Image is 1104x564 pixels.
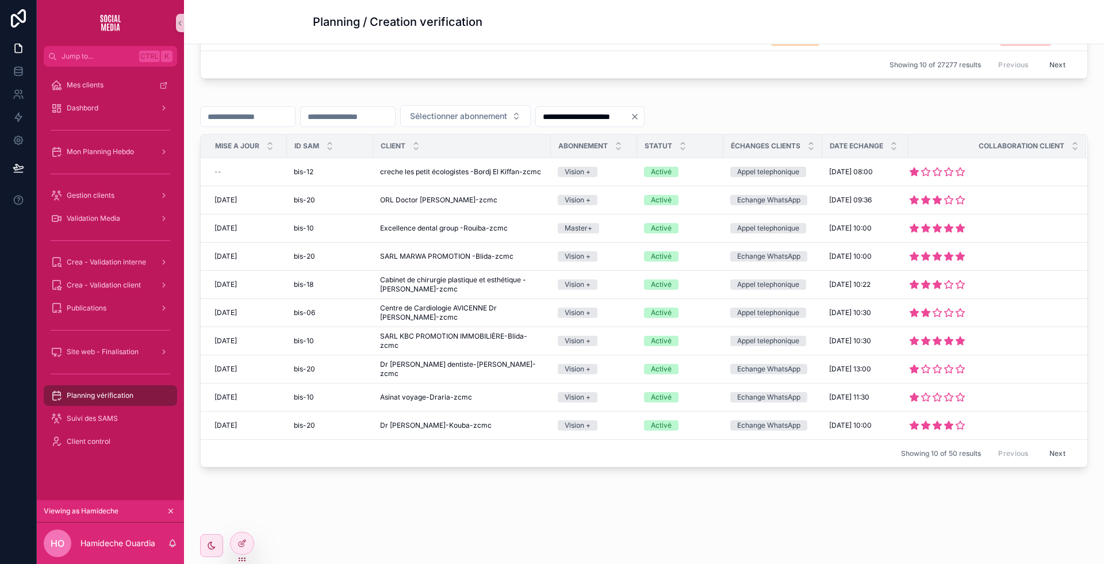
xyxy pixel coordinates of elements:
[380,224,508,233] span: Excellence dental group -Rouiba-zcmc
[294,393,314,402] span: bis-10
[410,110,507,122] span: Sélectionner abonnement
[829,224,872,233] span: [DATE] 10:00
[214,252,280,261] a: [DATE]
[214,280,237,289] span: [DATE]
[651,308,672,318] div: Activé
[67,304,106,313] span: Publications
[44,185,177,206] a: Gestion clients
[294,280,366,289] a: bis-18
[380,332,544,350] span: SARL KBC PROMOTION IMMOBILIÈRE-Blida-zcmc
[737,279,799,290] div: Appel telephonique
[829,280,902,289] a: [DATE] 10:22
[651,223,672,233] div: Activé
[380,393,544,402] a: Asinat voyage-Draria-zcmc
[731,141,800,151] span: Échanges clients
[214,336,280,346] a: [DATE]
[644,279,716,290] a: Activé
[829,393,902,402] a: [DATE] 11:30
[294,167,366,177] a: bis-12
[67,147,134,156] span: Mon Planning Hebdo
[62,52,135,61] span: Jump to...
[645,141,672,151] span: Statut
[294,141,319,151] span: ID SAM
[214,365,280,374] a: [DATE]
[92,14,129,32] img: App logo
[730,167,815,177] a: Appel telephonique
[1041,56,1074,74] button: Next
[380,167,541,177] span: creche les petit écologistes -Bordj El Kiffan-zcmc
[644,195,716,205] a: Activé
[737,336,799,346] div: Appel telephonique
[651,251,672,262] div: Activé
[651,392,672,402] div: Activé
[644,251,716,262] a: Activé
[380,304,544,322] a: Centre de Cardiologie AVICENNE Dr [PERSON_NAME]-zcmc
[829,195,872,205] span: [DATE] 09:36
[44,342,177,362] a: Site web - Finalisation
[558,336,630,346] a: Vision +
[829,308,871,317] span: [DATE] 10:30
[644,420,716,431] a: Activé
[830,141,883,151] span: Date echange
[44,46,177,67] button: Jump to...CtrlK
[67,437,110,446] span: Client control
[829,421,872,430] span: [DATE] 10:00
[890,60,981,70] span: Showing 10 of 27277 results
[67,258,146,267] span: Crea - Validation interne
[558,420,630,431] a: Vision +
[214,252,237,261] span: [DATE]
[294,252,366,261] a: bis-20
[380,275,544,294] a: Cabinet de chirurgie plastique et esthétique -[PERSON_NAME]-zcmc
[829,167,902,177] a: [DATE] 08:00
[737,308,799,318] div: Appel telephonique
[313,14,482,30] h1: Planning / Creation verification
[380,167,544,177] a: creche les petit écologistes -Bordj El Kiffan-zcmc
[381,141,405,151] span: Client
[651,195,672,205] div: Activé
[294,421,366,430] a: bis-20
[829,252,872,261] span: [DATE] 10:00
[651,420,672,431] div: Activé
[829,195,902,205] a: [DATE] 09:36
[44,385,177,406] a: Planning vérification
[829,336,871,346] span: [DATE] 10:30
[215,141,259,151] span: Mise a jour
[380,195,497,205] span: ORL Doctor [PERSON_NAME]-zcmc
[294,280,313,289] span: bis-18
[380,421,492,430] span: Dr [PERSON_NAME]-Kouba-zcmc
[67,347,139,356] span: Site web - Finalisation
[44,408,177,429] a: Suivi des SAMS
[730,223,815,233] a: Appel telephonique
[644,364,716,374] a: Activé
[214,224,237,233] span: [DATE]
[214,195,280,205] a: [DATE]
[737,223,799,233] div: Appel telephonique
[737,420,800,431] div: Echange WhatsApp
[67,214,120,223] span: Validation Media
[829,421,902,430] a: [DATE] 10:00
[214,308,237,317] span: [DATE]
[565,195,591,205] div: Vision +
[651,279,672,290] div: Activé
[294,252,315,261] span: bis-20
[294,421,315,430] span: bis-20
[294,195,366,205] a: bis-20
[214,167,280,177] a: --
[44,141,177,162] a: Mon Planning Hebdo
[214,393,280,402] a: [DATE]
[558,141,608,151] span: Abonnement
[380,252,544,261] a: SARL MARWA PROMOTION -Blida-zcmc
[294,393,366,402] a: bis-10
[829,167,873,177] span: [DATE] 08:00
[829,365,871,374] span: [DATE] 13:00
[565,308,591,318] div: Vision +
[901,449,981,458] span: Showing 10 of 50 results
[294,167,313,177] span: bis-12
[558,223,630,233] a: Master+
[294,195,315,205] span: bis-20
[644,336,716,346] a: Activé
[400,105,531,127] button: Select Button
[630,112,644,121] button: Clear
[558,308,630,318] a: Vision +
